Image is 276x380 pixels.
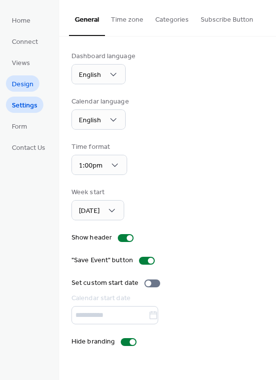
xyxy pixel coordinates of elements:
span: [DATE] [79,205,100,218]
div: Dashboard language [71,51,136,62]
div: Time format [71,142,125,152]
span: Connect [12,37,38,47]
div: Calendar language [71,97,129,107]
div: "Save Event" button [71,255,133,266]
a: Views [6,54,36,70]
a: Home [6,12,36,28]
span: English [79,114,101,127]
a: Settings [6,97,43,113]
span: 1:00pm [79,159,103,173]
a: Connect [6,33,44,49]
div: Show header [71,233,112,243]
span: Views [12,58,30,69]
div: Set custom start date [71,278,138,288]
a: Form [6,118,33,134]
span: Contact Us [12,143,45,153]
span: Design [12,79,34,90]
span: Home [12,16,31,26]
a: Design [6,75,39,92]
span: Settings [12,101,37,111]
span: English [79,69,101,82]
div: Calendar start date [71,293,262,304]
a: Contact Us [6,139,51,155]
div: Hide branding [71,337,115,347]
div: Week start [71,187,122,198]
span: Form [12,122,27,132]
